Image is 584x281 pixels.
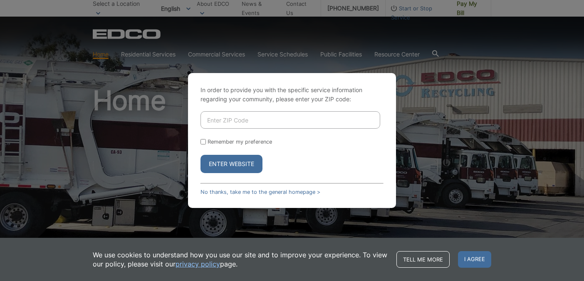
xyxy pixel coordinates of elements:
input: Enter ZIP Code [200,111,380,129]
a: Tell me more [396,251,450,268]
label: Remember my preference [208,139,272,145]
span: I agree [458,251,491,268]
button: Enter Website [200,155,262,173]
a: No thanks, take me to the general homepage > [200,189,320,195]
a: privacy policy [176,259,220,269]
p: We use cookies to understand how you use our site and to improve your experience. To view our pol... [93,250,388,269]
p: In order to provide you with the specific service information regarding your community, please en... [200,86,384,104]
